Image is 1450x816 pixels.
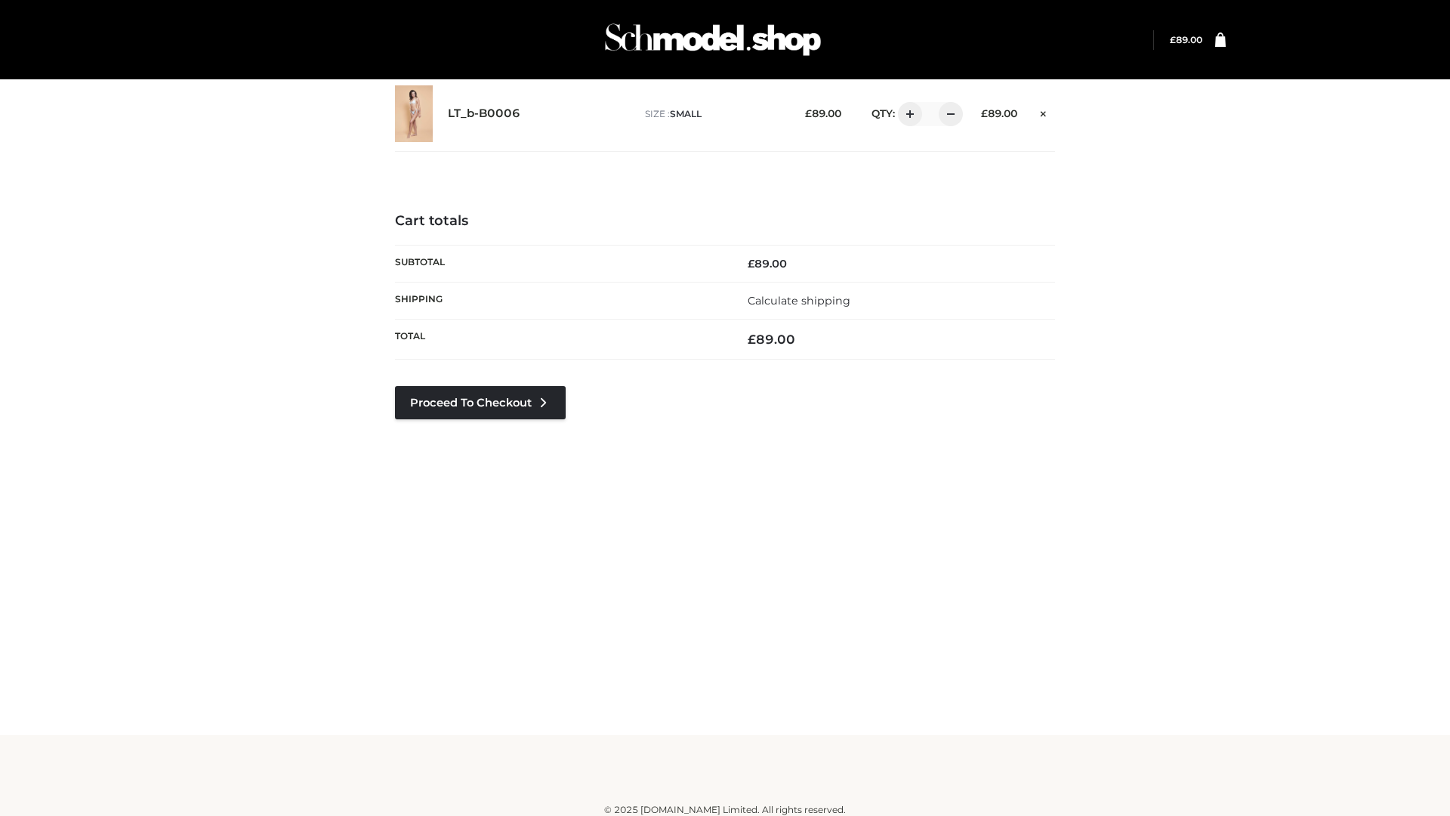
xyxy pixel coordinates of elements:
p: size : [645,107,782,121]
bdi: 89.00 [805,107,841,119]
span: £ [805,107,812,119]
div: QTY: [856,102,958,126]
a: £89.00 [1170,34,1202,45]
a: Remove this item [1032,102,1055,122]
bdi: 89.00 [1170,34,1202,45]
th: Subtotal [395,245,725,282]
a: Proceed to Checkout [395,386,566,419]
th: Shipping [395,282,725,319]
img: Schmodel Admin 964 [600,10,826,70]
bdi: 89.00 [748,257,787,270]
span: £ [748,257,754,270]
h4: Cart totals [395,213,1055,230]
span: SMALL [670,108,702,119]
span: £ [981,107,988,119]
a: LT_b-B0006 [448,107,520,121]
img: LT_b-B0006 - SMALL [395,85,433,142]
a: Calculate shipping [748,294,850,308]
span: £ [748,332,756,347]
bdi: 89.00 [981,107,1017,119]
span: £ [1170,34,1176,45]
bdi: 89.00 [748,332,795,347]
th: Total [395,320,725,360]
